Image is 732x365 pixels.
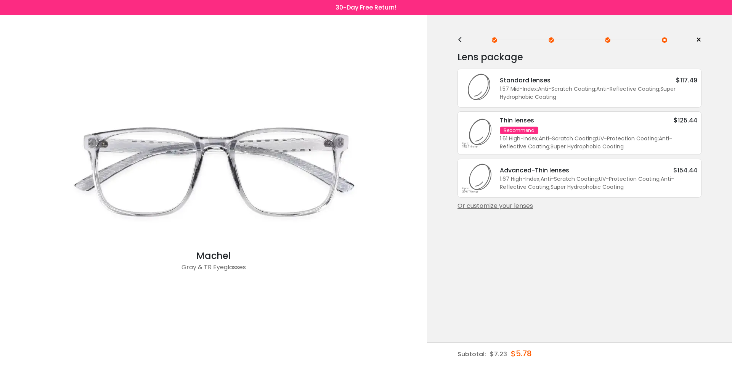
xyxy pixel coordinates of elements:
div: $5.78 [511,342,532,365]
span: ; [549,183,551,191]
div: $125.44 [674,116,697,125]
div: 1.67 High-Index Anti-Scratch Coating UV-Protection Coating Anti-Reflective Coating Super Hydropho... [500,175,697,191]
span: ; [659,85,660,93]
div: < [457,37,469,43]
span: ; [537,85,538,93]
div: 1.61 High-Index Anti-Scratch Coating UV-Protection Coating Anti-Reflective Coating Super Hydropho... [500,135,697,151]
span: ; [598,175,599,183]
div: $117.49 [676,76,697,85]
a: × [690,34,701,46]
div: Or customize your lenses [457,201,701,211]
div: Standard lenses [500,76,551,85]
div: Gray & TR Eyeglasses [61,263,366,278]
span: ; [595,85,596,93]
div: Thin lenses [500,116,534,125]
span: ; [538,135,539,142]
span: ; [539,175,541,183]
span: ; [660,175,661,183]
div: Recommend [500,127,538,134]
div: Advanced-Thin lenses [500,166,569,175]
img: Gray Machel - TR Eyeglasses [61,96,366,249]
span: ; [596,135,597,142]
div: Machel [61,249,366,263]
span: ; [549,143,551,150]
div: Lens package [457,50,701,65]
div: $154.44 [673,166,697,175]
span: × [696,34,701,46]
span: ; [658,135,659,142]
div: 1.57 Mid-Index Anti-Scratch Coating Anti-Reflective Coating Super Hydrophobic Coating [500,85,697,101]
